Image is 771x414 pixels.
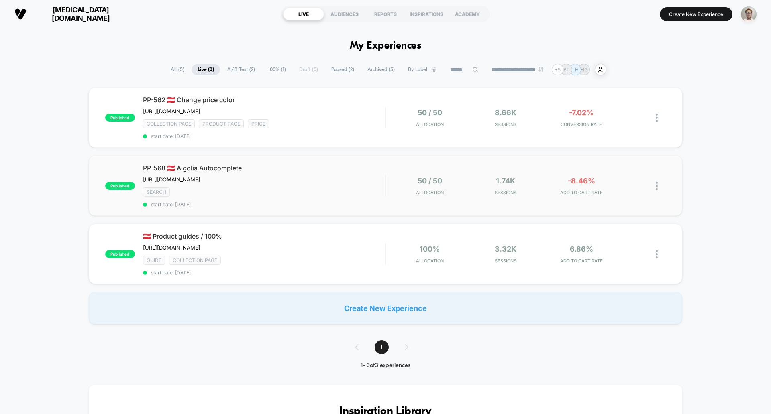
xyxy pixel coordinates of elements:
[192,64,220,75] span: Live ( 3 )
[248,119,269,128] span: PRICE
[143,176,200,183] span: [URL][DOMAIN_NAME]
[418,108,442,117] span: 50 / 50
[350,40,422,52] h1: My Experiences
[656,114,658,122] img: close
[552,64,563,75] div: + 5
[581,67,588,73] p: HG
[143,133,385,139] span: start date: [DATE]
[496,177,515,185] span: 1.74k
[105,250,135,258] span: published
[143,96,385,104] span: PP-562 🇦🇹 Change price color
[375,340,389,354] span: 1
[143,108,200,114] span: [URL][DOMAIN_NAME]
[89,292,682,324] div: Create New Experience
[741,6,757,22] img: ppic
[169,256,221,265] span: COLLECTION PAGE
[538,67,543,72] img: end
[143,270,385,276] span: start date: [DATE]
[361,64,401,75] span: Archived ( 5 )
[33,6,129,22] span: [MEDICAL_DATA][DOMAIN_NAME]
[165,64,190,75] span: All ( 5 )
[569,108,594,117] span: -7.02%
[105,182,135,190] span: published
[447,8,488,20] div: ACADEMY
[143,256,165,265] span: GUIDE
[572,67,579,73] p: LH
[470,190,542,195] span: Sessions
[105,114,135,122] span: published
[545,122,617,127] span: CONVERSION RATE
[470,258,542,264] span: Sessions
[416,122,444,127] span: Allocation
[416,258,444,264] span: Allocation
[143,187,170,197] span: SEARCH
[283,8,324,20] div: LIVE
[408,67,427,73] span: By Label
[347,362,424,369] div: 1 - 3 of 3 experiences
[545,190,617,195] span: ADD TO CART RATE
[656,250,658,258] img: close
[325,64,360,75] span: Paused ( 2 )
[143,119,195,128] span: COLLECTION PAGE
[12,5,131,23] button: [MEDICAL_DATA][DOMAIN_NAME]
[324,8,365,20] div: AUDIENCES
[406,8,447,20] div: INSPIRATIONS
[420,245,440,253] span: 100%
[262,64,292,75] span: 100% ( 1 )
[568,177,595,185] span: -8.46%
[143,201,385,207] span: start date: [DATE]
[365,8,406,20] div: REPORTS
[143,244,200,251] span: [URL][DOMAIN_NAME]
[143,232,385,240] span: 🇦🇹 Product guides / 100%
[221,64,261,75] span: A/B Test ( 2 )
[545,258,617,264] span: ADD TO CART RATE
[416,190,444,195] span: Allocation
[199,119,244,128] span: product page
[143,164,385,172] span: PP-568 🇦🇹 Algolia Autocomplete
[470,122,542,127] span: Sessions
[570,245,593,253] span: 6.86%
[738,6,759,22] button: ppic
[656,182,658,190] img: close
[418,177,442,185] span: 50 / 50
[660,7,732,21] button: Create New Experience
[495,245,516,253] span: 3.32k
[14,8,27,20] img: Visually logo
[495,108,516,117] span: 8.66k
[563,67,569,73] p: BL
